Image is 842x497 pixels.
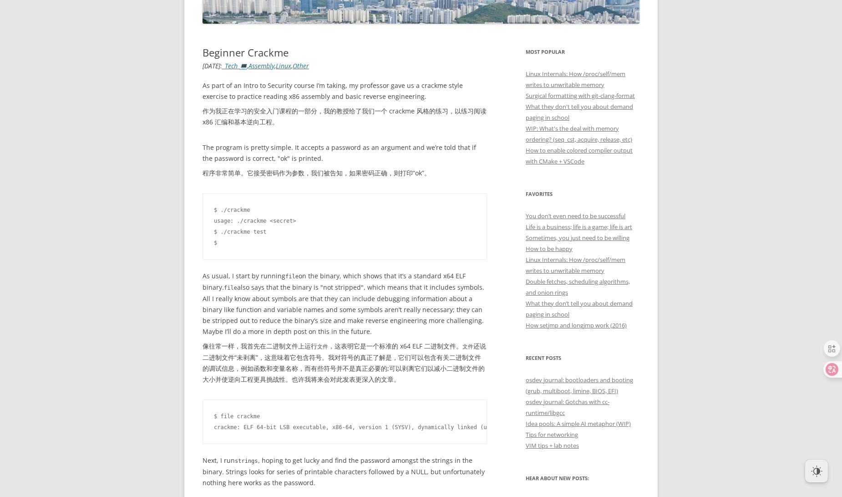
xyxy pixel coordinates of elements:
[203,61,309,70] i: : , , ,
[203,142,487,182] p: The program is pretty simple. It accepts a password as an argument and we’re told that if the pas...
[526,223,632,231] a: Life is a business; life is a game; life is art
[526,92,635,100] a: Surgical formatting with git-clang-format
[526,256,625,275] a: Linux Internals: How /proc/self/mem writes to unwritable memory
[526,430,578,439] a: Tips for networking
[203,46,487,58] h1: Beginner Crackme
[203,61,220,70] time: [DATE]
[293,61,309,70] a: Other
[526,353,639,364] h3: Recent Posts
[224,285,237,291] code: file
[526,321,627,329] a: How setjmp and longjmp work (2016)
[317,343,328,350] code: 文件
[462,343,473,350] code: 文件
[526,245,573,253] a: How to be happy
[203,169,431,177] font: 程序非常简单。它接受密码作为参数，我们被告知，如果密码正确，则打印“ok”。
[526,102,633,122] a: What they don't tell you about demand paging in school
[203,271,487,389] p: As usual, I start by running on the binary, which shows that it’s a standard x64 ELF binary. also...
[526,189,639,200] h3: Favorites
[526,234,629,242] a: Sometimes, you just need to be willing
[276,61,291,70] a: Linux
[526,124,632,143] a: WIP: What's the deal with memory ordering? (seq_cst, acquire, release, etc)
[526,46,639,57] h3: Most Popular
[526,420,631,428] a: Idea pools: A simple AI metaphor (WIP)
[526,146,633,165] a: How to enable colored compiler output with CMake + VSCode
[526,441,579,450] a: VIM tips + lab notes
[526,398,609,417] a: osdev journal: Gotchas with cc-runtime/libgcc
[235,458,258,464] code: strings
[203,455,487,488] p: Next, I run , hoping to get lucky and find the password amongst the strings in the binary. String...
[526,70,625,89] a: Linux Internals: How /proc/self/mem writes to unwritable memory
[285,273,299,280] code: file
[203,107,487,126] font: 作为我正在学习的安全入门课程的一部分，我的教授给了我们一个 crackme 风格的练习，以练习阅读 x86 汇编和基本逆向工程。
[526,376,633,395] a: osdev journal: bootloaders and booting (grub, multiboot, limine, BIOS, EFI)
[203,80,487,131] p: As part of an Intro to Security course I’m taking, my professor gave us a crackme style exercise ...
[526,473,639,484] h3: Hear about new posts:
[526,277,630,297] a: Double fetches, scheduling algorithms, and onion rings
[526,299,633,318] a: What they don’t tell you about demand paging in school
[249,61,274,70] a: Assembly
[214,411,476,433] code: $ file crackme crackme: ELF 64-bit LSB executable, x86-64, version 1 (SYSV), dynamically linked (...
[222,61,247,70] a: _Tech 💻
[203,342,486,384] font: 像往常一样，我首先在二进制文件上运行 ，这表明它是一个标准的 x64 ELF 二进制文件。 还说二进制文件“未剥离”，这意味着它包含符号。我对符号的真正了解是，它们可以包含有关二进制文件的调试信...
[214,205,476,248] code: $ ./crackme usage: ./crackme <secret> $ ./crackme test $
[526,212,625,220] a: You don’t even need to be successful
